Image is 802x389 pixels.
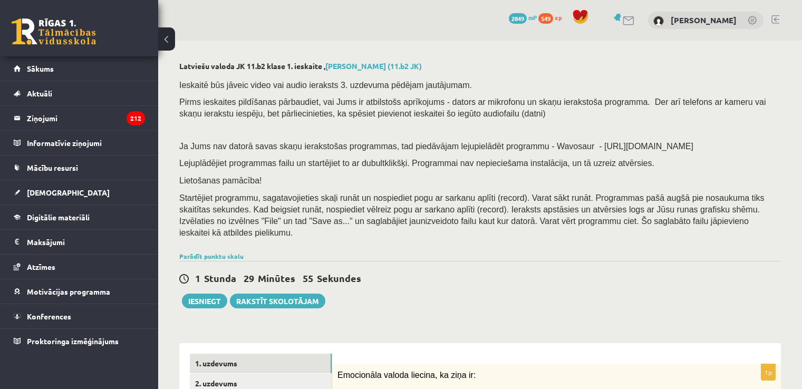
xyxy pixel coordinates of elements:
a: Maksājumi [14,230,145,254]
span: 1 [195,272,200,284]
i: 212 [127,111,145,125]
a: Atzīmes [14,255,145,279]
span: Digitālie materiāli [27,212,90,222]
span: mP [528,13,537,22]
a: Aktuāli [14,81,145,105]
span: Stunda [204,272,236,284]
a: Rīgas 1. Tālmācības vidusskola [12,18,96,45]
span: xp [555,13,562,22]
a: Proktoringa izmēģinājums [14,329,145,353]
legend: Maksājumi [27,230,145,254]
a: Parādīt punktu skalu [179,252,244,260]
span: Ieskaitē būs jāveic video vai audio ieraksts 3. uzdevuma pēdējam jautājumam. [179,81,472,90]
span: Lietošanas pamācība! [179,176,262,185]
a: 1. uzdevums [190,354,332,373]
a: 549 xp [538,13,567,22]
span: 549 [538,13,553,24]
span: Emocionāla valoda liecina, ka ziņa ir: [337,371,476,380]
span: 2849 [509,13,527,24]
a: Sākums [14,56,145,81]
a: [PERSON_NAME] [671,15,737,25]
a: [DEMOGRAPHIC_DATA] [14,180,145,205]
span: 29 [244,272,254,284]
span: Atzīmes [27,262,55,271]
legend: Informatīvie ziņojumi [27,131,145,155]
a: Digitālie materiāli [14,205,145,229]
p: 1p [761,364,776,381]
span: Sākums [27,64,54,73]
h2: Latviešu valoda JK 11.b2 klase 1. ieskaite , [179,62,781,71]
span: [DEMOGRAPHIC_DATA] [27,188,110,197]
span: 55 [303,272,313,284]
a: Mācību resursi [14,155,145,180]
a: [PERSON_NAME] (11.b2 JK) [325,61,422,71]
button: Iesniegt [182,294,227,308]
legend: Ziņojumi [27,106,145,130]
span: Proktoringa izmēģinājums [27,336,119,346]
a: 2849 mP [509,13,537,22]
span: Lejuplādējiet programmas failu un startējiet to ar dubultklikšķi. Programmai nav nepieciešama ins... [179,159,654,168]
span: Startējiet programmu, sagatavojieties skaļi runāt un nospiediet pogu ar sarkanu aplīti (record). ... [179,193,765,237]
span: Minūtes [258,272,295,284]
span: Motivācijas programma [27,287,110,296]
img: Grieta Anna Novika [653,16,664,26]
span: Sekundes [317,272,361,284]
a: Ziņojumi212 [14,106,145,130]
a: Informatīvie ziņojumi [14,131,145,155]
span: Mācību resursi [27,163,78,172]
a: Motivācijas programma [14,279,145,304]
span: Pirms ieskaites pildīšanas pārbaudiet, vai Jums ir atbilstošs aprīkojums - dators ar mikrofonu un... [179,98,766,118]
span: Konferences [27,312,71,321]
span: Ja Jums nav datorā savas skaņu ierakstošas programmas, tad piedāvājam lejupielādēt programmu - Wa... [179,142,693,151]
a: Rakstīt skolotājam [230,294,325,308]
span: Aktuāli [27,89,52,98]
a: Konferences [14,304,145,328]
